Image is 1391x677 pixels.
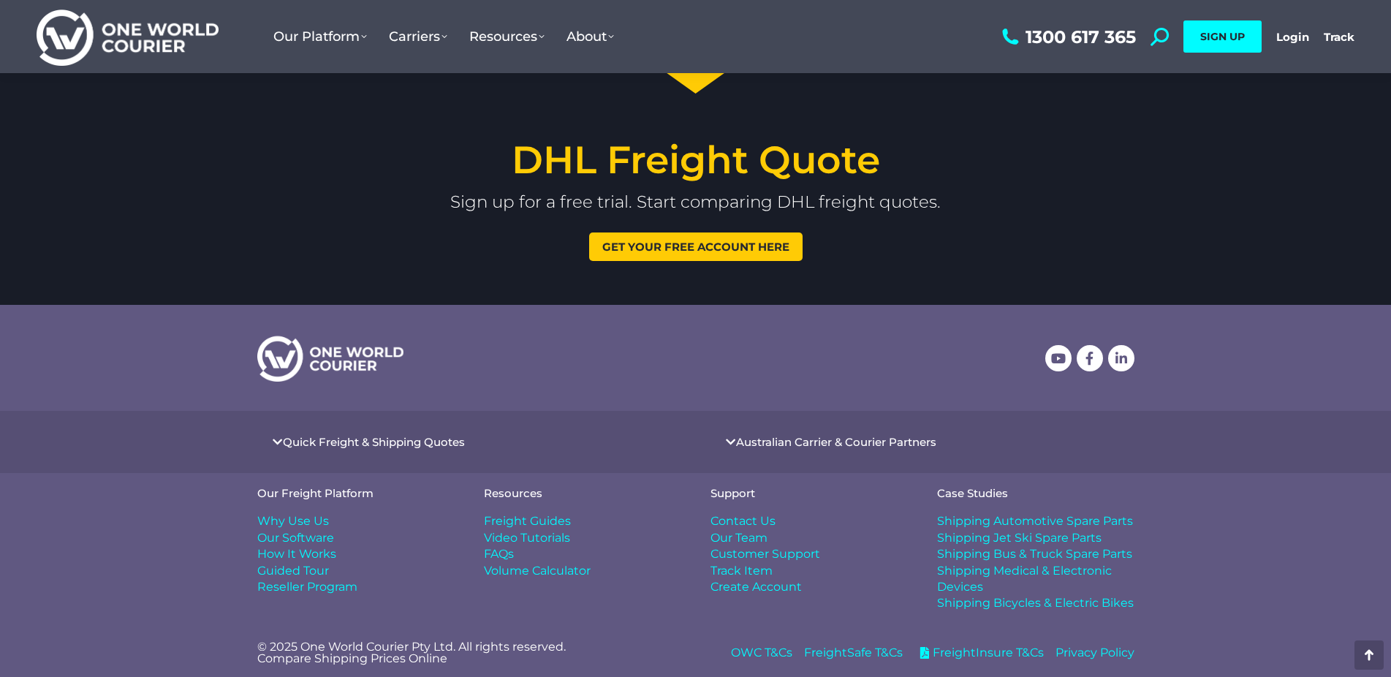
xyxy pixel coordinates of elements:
[469,29,545,45] span: Resources
[257,579,357,595] span: Reseller Program
[710,546,908,562] a: Customer Support
[484,563,591,579] span: Volume Calculator
[731,645,792,661] a: OWC T&Cs
[262,14,378,59] a: Our Platform
[937,513,1134,529] a: Shipping Automotive Spare Parts
[937,513,1133,529] span: Shipping Automotive Spare Parts
[937,530,1134,546] a: Shipping Jet Ski Spare Parts
[484,513,571,529] span: Freight Guides
[937,563,1134,596] a: Shipping Medical & Electronic Devices
[937,546,1132,562] span: Shipping Bus & Truck Spare Parts
[1276,30,1309,44] a: Login
[710,513,908,529] a: Contact Us
[710,530,908,546] a: Our Team
[1183,20,1262,53] a: SIGN UP
[257,546,336,562] span: How It Works
[484,530,681,546] a: Video Tutorials
[937,595,1134,611] a: Shipping Bicycles & Electric Bikes
[556,14,625,59] a: About
[458,14,556,59] a: Resources
[1055,645,1134,661] a: Privacy Policy
[484,488,681,499] h4: Resources
[283,436,465,447] a: Quick Freight & Shipping Quotes
[710,563,773,579] span: Track Item
[937,546,1134,562] a: Shipping Bus & Truck Spare Parts
[257,563,455,579] a: Guided Tour
[257,546,455,562] a: How It Works
[602,241,789,252] span: Get your free account here
[937,488,1134,499] h4: Case Studies
[37,7,219,67] img: One World Courier
[484,530,570,546] span: Video Tutorials
[589,232,803,261] a: Get your free account here
[484,546,514,562] span: FAQs
[710,546,820,562] span: Customer Support
[484,546,681,562] a: FAQs
[566,29,614,45] span: About
[914,645,1044,661] a: FreightInsure T&Cs
[998,28,1136,46] a: 1300 617 365
[257,530,455,546] a: Our Software
[710,513,776,529] span: Contact Us
[710,563,908,579] a: Track Item
[378,14,458,59] a: Carriers
[937,530,1102,546] span: Shipping Jet Ski Spare Parts
[257,513,329,529] span: Why Use Us
[257,641,681,665] p: © 2025 One World Courier Pty Ltd. All rights reserved. Compare Shipping Prices Online
[736,436,936,447] a: Australian Carrier & Courier Partners
[389,29,447,45] span: Carriers
[710,488,908,499] h4: Support
[257,563,329,579] span: Guided Tour
[710,579,908,595] a: Create Account
[484,513,681,529] a: Freight Guides
[257,488,455,499] h4: Our Freight Platform
[929,645,1044,661] span: FreightInsure T&Cs
[1200,30,1245,43] span: SIGN UP
[273,29,367,45] span: Our Platform
[1324,30,1354,44] a: Track
[484,563,681,579] a: Volume Calculator
[257,530,334,546] span: Our Software
[257,513,455,529] a: Why Use Us
[257,579,455,595] a: Reseller Program
[804,645,903,661] a: FreightSafe T&Cs
[710,530,767,546] span: Our Team
[710,579,802,595] span: Create Account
